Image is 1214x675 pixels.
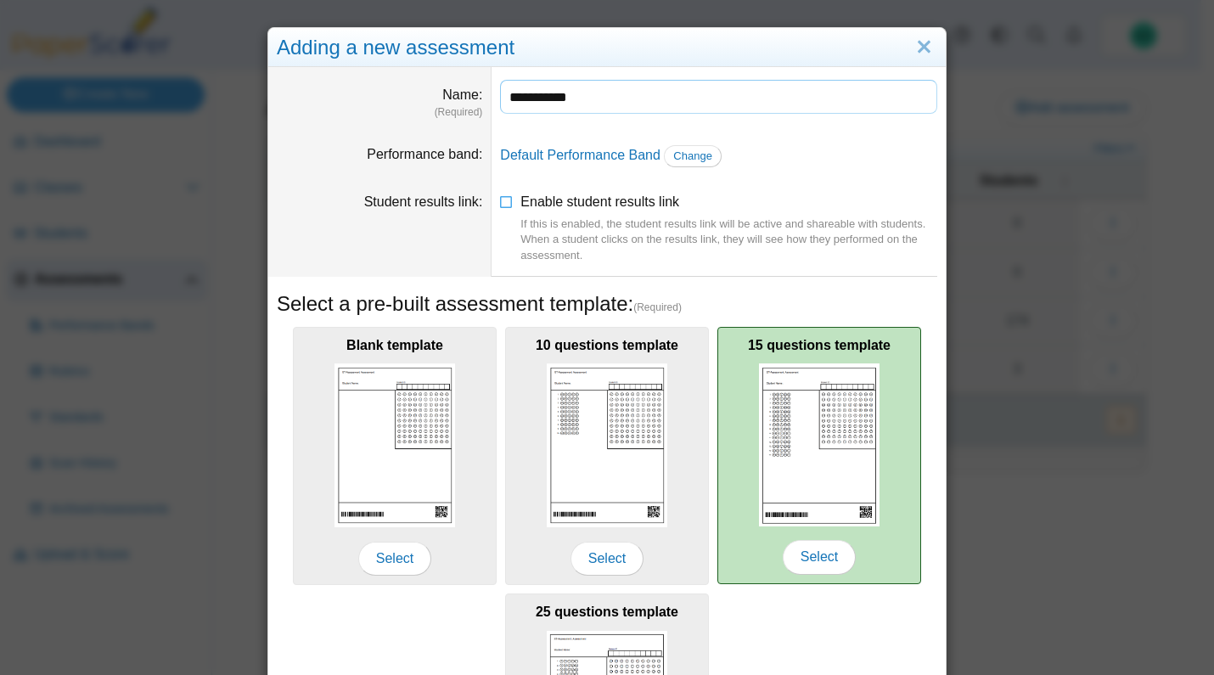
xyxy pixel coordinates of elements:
div: Adding a new assessment [268,28,946,68]
a: Change [664,145,722,167]
b: 15 questions template [748,338,891,352]
label: Performance band [367,147,482,161]
span: Select [570,542,644,576]
a: Close [911,33,937,62]
img: scan_sheet_blank.png [334,363,455,527]
span: Enable student results link [520,194,937,263]
label: Name [442,87,482,102]
img: scan_sheet_15_questions.png [759,363,880,526]
span: Change [673,149,712,162]
b: 10 questions template [536,338,678,352]
b: Blank template [346,338,443,352]
span: Select [358,542,431,576]
dfn: (Required) [277,105,482,120]
b: 25 questions template [536,605,678,619]
div: If this is enabled, the student results link will be active and shareable with students. When a s... [520,217,937,263]
span: (Required) [633,301,682,315]
label: Student results link [364,194,483,209]
span: Select [783,540,856,574]
a: Default Performance Band [500,148,660,162]
h5: Select a pre-built assessment template: [277,290,937,318]
img: scan_sheet_10_questions.png [547,363,667,527]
